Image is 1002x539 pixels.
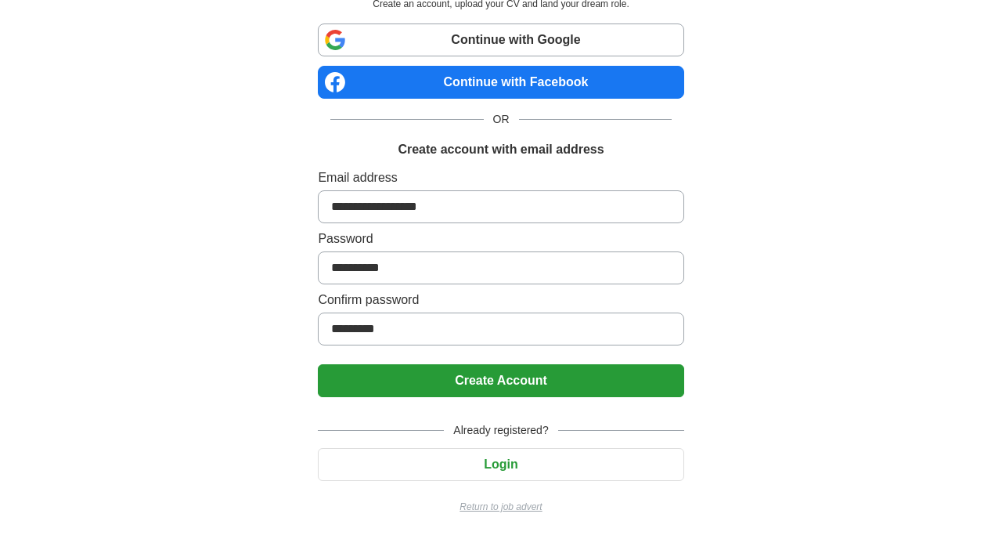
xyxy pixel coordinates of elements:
[318,448,683,481] button: Login
[318,458,683,471] a: Login
[398,140,604,159] h1: Create account with email address
[444,422,557,439] span: Already registered?
[318,168,683,187] label: Email address
[318,364,683,397] button: Create Account
[318,24,683,56] a: Continue with Google
[484,111,519,128] span: OR
[318,500,683,514] a: Return to job advert
[318,66,683,99] a: Continue with Facebook
[318,291,683,309] label: Confirm password
[318,230,683,248] label: Password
